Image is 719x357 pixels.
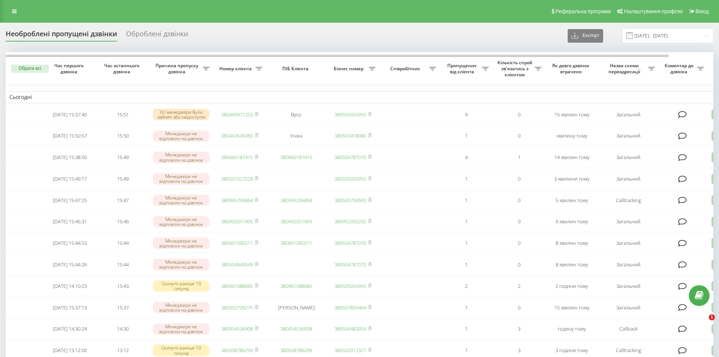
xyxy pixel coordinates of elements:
td: 1 [440,169,493,189]
span: Назва схеми переадресації [602,63,648,74]
a: 380661090211 [221,240,253,246]
td: 0 [493,233,545,253]
div: Скинуто раніше 10 секунд [153,280,209,292]
div: Менеджери не відповіли на дзвінок [153,173,209,184]
span: ПІБ Клієнта [273,66,320,72]
td: Загальний [598,212,659,232]
td: 0 [493,212,545,232]
td: 14:30 [96,319,149,339]
td: 15:44 [96,233,149,253]
div: Усі менеджери були зайняті або недоступні [153,109,209,120]
td: [DATE] 15:44:53 [43,233,96,253]
a: 380992051905 [280,218,312,225]
td: Загальний [598,169,659,189]
div: Менеджери не відповіли на дзвінок [153,216,209,227]
div: Менеджери не відповіли на дзвінок [153,238,209,249]
div: Менеджери не відповіли на дзвінок [153,323,209,335]
a: 380505055955 [334,283,366,289]
a: 380961088685 [221,283,253,289]
td: 5 хвилин тому [545,190,598,210]
a: 380502709275 [221,304,253,311]
span: Вихід [696,8,709,14]
td: 14 хвилин тому [545,147,598,167]
td: 1 [440,190,493,210]
td: Загальний [598,233,659,253]
td: Callback [598,319,659,339]
td: Загальний [598,276,659,296]
span: Коментар до дзвінка [662,63,697,74]
td: 8 хвилин тому [545,255,598,275]
div: Менеджери не відповіли на дзвінок [153,302,209,313]
td: [DATE] 15:37:13 [43,298,96,318]
iframe: Intercom live chat [693,314,711,332]
a: 380508786299 [221,347,253,354]
td: 2 години тому [545,276,598,296]
td: 3 хвилини тому [545,169,598,189]
div: Менеджери не відповіли на дзвінок [153,195,209,206]
a: 380504787070 [334,240,366,246]
a: 380504949549 [221,261,253,268]
td: 0 [493,169,545,189]
td: 15:37 [96,298,149,318]
td: 15 хвилин тому [545,298,598,318]
a: 380954536908 [221,325,253,332]
a: 380505055955 [334,111,366,118]
div: Необроблені пропущені дзвінки [6,30,117,42]
td: [DATE] 15:50:57 [43,126,96,146]
td: 2 [493,276,545,296]
td: 1 [493,147,545,167]
td: 0 [493,126,545,146]
td: [DATE] 15:47:25 [43,190,96,210]
span: 1 [709,314,715,320]
td: 15:46 [96,212,149,232]
a: 380443545080 [221,132,253,139]
a: 380504787070 [334,261,366,268]
td: [PERSON_NAME] [266,298,326,318]
td: хвилину тому [545,126,598,146]
a: 380660187415 [221,154,253,161]
span: Номер клієнта [217,66,256,72]
a: 380505055955 [334,175,366,182]
div: Менеджери не відповіли на дзвінок [153,130,209,142]
td: Загальний [598,105,659,125]
td: 1 [440,319,493,339]
td: 15 хвилин тому [545,105,598,125]
button: Обрати всі [11,65,49,73]
div: Менеджери не відповіли на дзвінок [153,259,209,270]
span: Налаштування профілю [624,8,683,14]
td: [DATE] 14:30:24 [43,319,96,339]
td: 6 хвилин тому [545,212,598,232]
div: Менеджери не відповіли на дзвінок [153,151,209,163]
td: 15:50 [96,126,149,146]
a: 380508786299 [280,347,312,354]
td: [DATE] 15:49:17 [43,169,96,189]
td: Загальний [598,126,659,146]
a: 380961088685 [280,283,312,289]
td: 1 [440,298,493,318]
td: Calltracking [598,190,659,210]
td: 1 [440,233,493,253]
td: 15:49 [96,147,149,167]
a: 380445971203 [221,111,253,118]
span: Бізнес номер [330,66,369,72]
td: 3 [493,319,545,339]
td: Уніка [266,126,326,146]
td: Загальний [598,298,659,318]
td: 0 [493,190,545,210]
td: [DATE] 14:10:23 [43,276,96,296]
td: 9 [440,105,493,125]
td: 0 [493,298,545,318]
a: 380952260202 [334,218,366,225]
span: Як довго дзвінок втрачено [551,63,592,74]
a: 380501022528 [221,175,253,182]
a: 380505760693 [334,197,366,204]
td: [DATE] 15:38:50 [43,147,96,167]
button: Експорт [568,29,603,43]
a: 380660187415 [280,154,312,161]
div: Оброблені дзвінки [126,30,188,42]
span: Реферальна програма [556,8,611,14]
span: Час першого дзвінка [49,63,90,74]
td: 8 хвилин тому [545,233,598,253]
a: 380661090211 [280,240,312,246]
div: Скинуто раніше 10 секунд [153,345,209,356]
